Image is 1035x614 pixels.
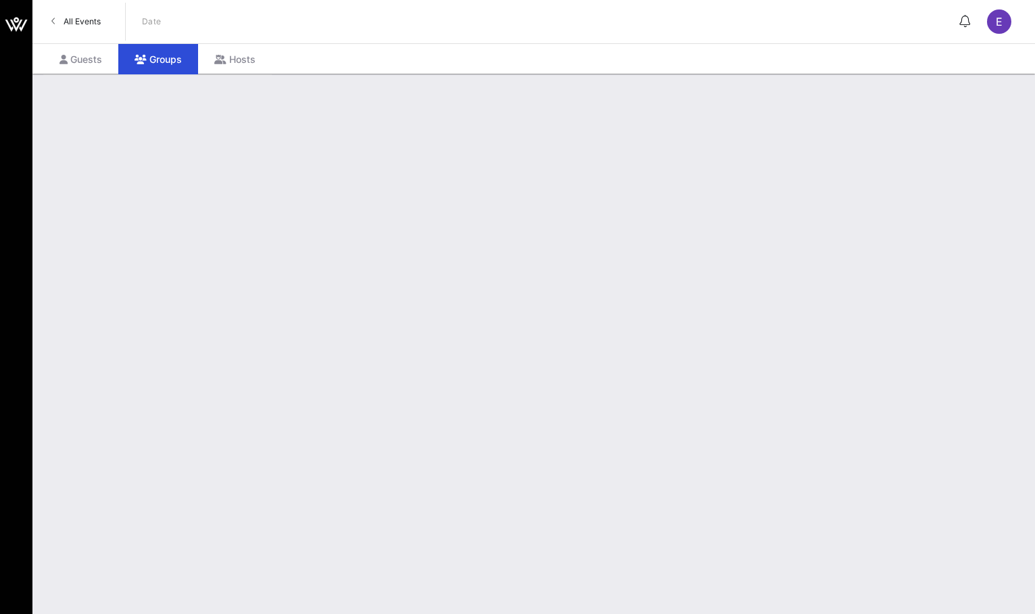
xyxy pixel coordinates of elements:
[118,44,198,74] div: Groups
[996,15,1003,28] span: E
[43,44,118,74] div: Guests
[64,16,101,26] span: All Events
[142,15,162,28] p: Date
[198,44,272,74] div: Hosts
[987,9,1011,34] div: E
[43,11,109,32] a: All Events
